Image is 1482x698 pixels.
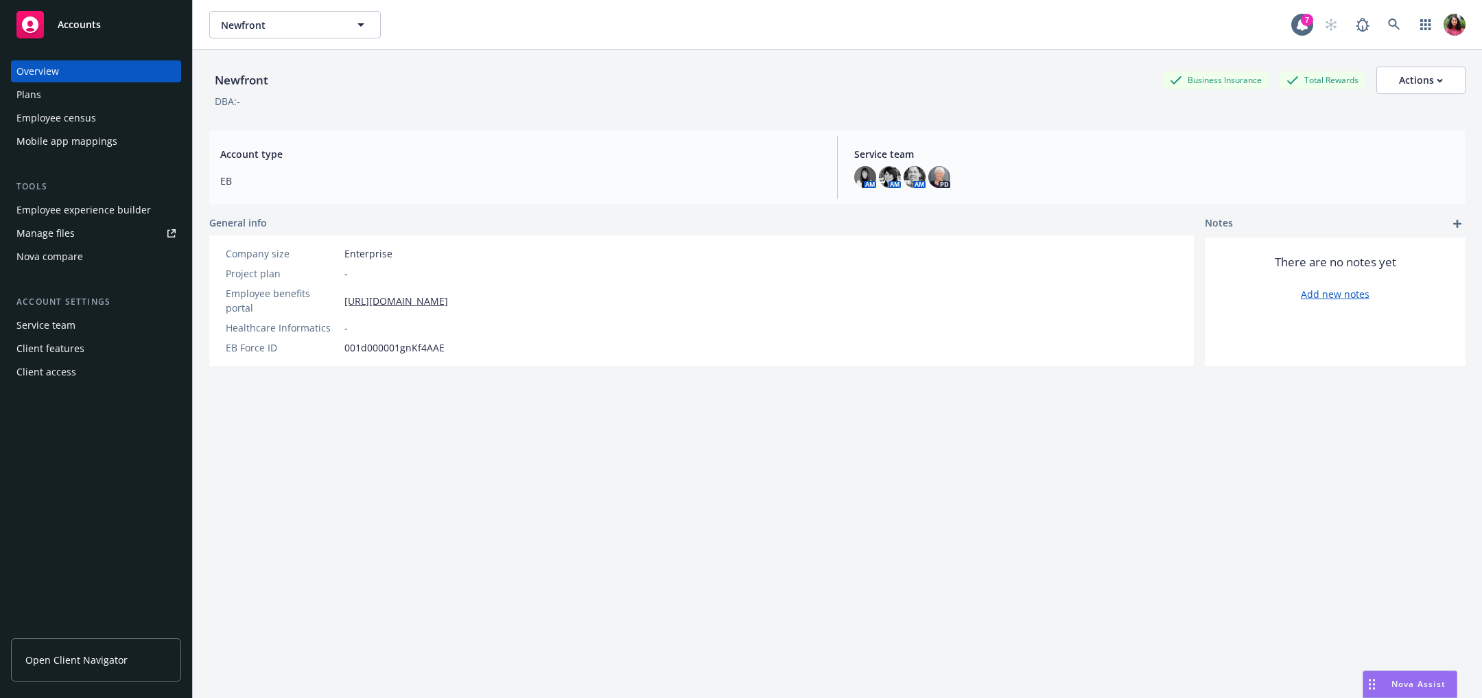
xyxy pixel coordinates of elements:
span: 001d000001gnKf4AAE [344,340,445,355]
span: There are no notes yet [1275,254,1396,270]
a: Client access [11,361,181,383]
div: Company size [226,246,339,261]
a: Accounts [11,5,181,44]
span: - [344,321,348,335]
a: add [1449,216,1466,232]
div: Overview [16,60,59,82]
div: EB Force ID [226,340,339,355]
a: Add new notes [1301,287,1369,301]
div: Employee benefits portal [226,286,339,315]
button: Nova Assist [1363,671,1457,698]
div: Mobile app mappings [16,130,117,152]
div: 7 [1301,14,1313,26]
span: Accounts [58,19,101,30]
span: Account type [220,147,821,161]
span: Nova Assist [1391,678,1446,690]
span: General info [209,216,267,230]
div: Project plan [226,266,339,281]
a: Service team [11,314,181,336]
a: Start snowing [1317,11,1345,38]
a: Plans [11,84,181,106]
a: Manage files [11,222,181,244]
div: Service team [16,314,75,336]
img: photo [1444,14,1466,36]
span: Newfront [221,18,340,32]
span: EB [220,174,821,188]
button: Newfront [209,11,381,38]
span: Enterprise [344,246,392,261]
div: Actions [1399,67,1443,93]
img: photo [854,166,876,188]
div: DBA: - [215,94,240,108]
div: Manage files [16,222,75,244]
div: Account settings [11,295,181,309]
a: Nova compare [11,246,181,268]
span: - [344,266,348,281]
a: Switch app [1412,11,1439,38]
a: [URL][DOMAIN_NAME] [344,294,448,308]
div: Plans [16,84,41,106]
span: Service team [854,147,1455,161]
a: Employee census [11,107,181,129]
div: Drag to move [1363,671,1380,697]
div: Newfront [209,71,274,89]
button: Actions [1376,67,1466,94]
a: Report a Bug [1349,11,1376,38]
a: Client features [11,338,181,360]
a: Mobile app mappings [11,130,181,152]
img: photo [879,166,901,188]
div: Employee experience builder [16,199,151,221]
div: Total Rewards [1280,71,1365,89]
div: Employee census [16,107,96,129]
div: Healthcare Informatics [226,321,339,335]
img: photo [904,166,926,188]
span: Notes [1205,216,1233,232]
div: Nova compare [16,246,83,268]
span: Open Client Navigator [25,653,128,667]
a: Employee experience builder [11,199,181,221]
div: Business Insurance [1163,71,1269,89]
div: Tools [11,180,181,194]
div: Client features [16,338,84,360]
img: photo [928,166,950,188]
div: Client access [16,361,76,383]
a: Search [1380,11,1408,38]
a: Overview [11,60,181,82]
